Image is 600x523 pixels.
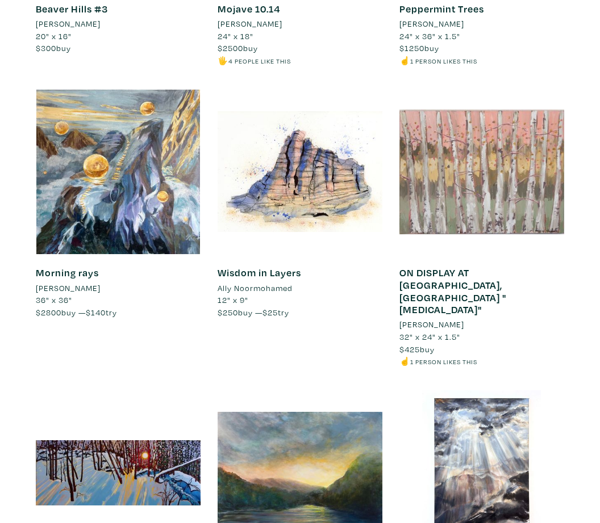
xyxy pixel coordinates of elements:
span: buy [399,344,435,355]
li: [PERSON_NAME] [36,282,101,294]
li: Ally Noormohamed [218,282,293,294]
span: buy — try [36,307,117,318]
span: 12" x 9" [218,294,248,305]
li: [PERSON_NAME] [399,18,464,30]
a: [PERSON_NAME] [399,18,564,30]
li: [PERSON_NAME] [36,18,101,30]
li: [PERSON_NAME] [218,18,282,30]
span: $250 [218,307,238,318]
span: $1250 [399,43,424,53]
span: 20" x 16" [36,31,72,41]
span: $300 [36,43,56,53]
a: ON DISPLAY AT [GEOGRAPHIC_DATA], [GEOGRAPHIC_DATA] "[MEDICAL_DATA]" [399,266,506,316]
span: $2800 [36,307,61,318]
a: [PERSON_NAME] [36,282,201,294]
li: [PERSON_NAME] [399,318,464,331]
a: Peppermint Trees [399,2,484,15]
span: 32" x 24" x 1.5" [399,331,460,342]
li: ☝️ [399,355,564,368]
span: $2500 [218,43,243,53]
span: buy [218,43,258,53]
span: 24" x 36" x 1.5" [399,31,460,41]
span: buy — try [218,307,289,318]
a: Ally Noormohamed [218,282,382,294]
span: $25 [262,307,278,318]
span: $140 [86,307,106,318]
a: [PERSON_NAME] [399,318,564,331]
a: Beaver Hills #3 [36,2,108,15]
span: 36" x 36" [36,294,72,305]
small: 1 person likes this [410,57,477,65]
span: $425 [399,344,420,355]
li: ☝️ [399,54,564,67]
a: Morning rays [36,266,99,279]
small: 4 people like this [228,57,291,65]
a: [PERSON_NAME] [218,18,382,30]
a: Wisdom in Layers [218,266,301,279]
li: 🖐️ [218,54,382,67]
span: buy [36,43,71,53]
a: [PERSON_NAME] [36,18,201,30]
span: buy [399,43,439,53]
span: 24" x 18" [218,31,253,41]
small: 1 person likes this [410,357,477,366]
a: Mojave 10.14 [218,2,280,15]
